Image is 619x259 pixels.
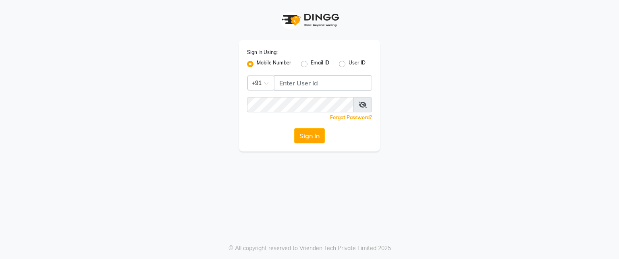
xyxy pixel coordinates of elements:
[330,114,372,120] a: Forgot Password?
[247,49,278,56] label: Sign In Using:
[311,59,329,69] label: Email ID
[257,59,291,69] label: Mobile Number
[294,128,325,143] button: Sign In
[274,75,372,91] input: Username
[277,8,342,32] img: logo1.svg
[247,97,354,112] input: Username
[349,59,366,69] label: User ID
